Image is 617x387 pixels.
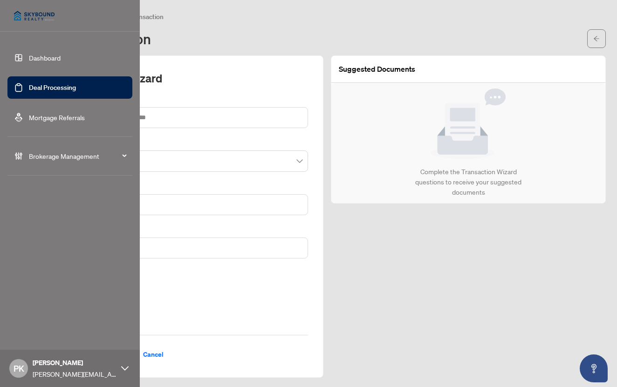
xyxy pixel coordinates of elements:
span: [PERSON_NAME] [33,358,117,368]
img: logo [7,5,61,27]
label: Exclusive [64,302,308,312]
span: PK [14,362,24,375]
button: Open asap [580,354,608,382]
label: Property Address [64,226,308,237]
article: Suggested Documents [339,63,415,75]
div: Complete the Transaction Wizard questions to receive your suggested documents [405,167,532,197]
span: Brokerage Management [29,151,126,161]
span: [PERSON_NAME][EMAIL_ADDRESS][DOMAIN_NAME] [33,369,117,379]
label: Primary Agent [64,97,308,107]
a: Dashboard [29,54,61,62]
span: Cancel [143,347,164,362]
label: MLS Number [64,183,308,193]
a: Deal Processing [29,83,76,92]
span: arrow-left [593,35,600,42]
button: Cancel [136,346,171,362]
img: Null State Icon [431,88,506,159]
span: Add Transaction [116,13,164,21]
label: Transaction Type [64,139,308,149]
label: Direct/Indirect Interest [64,270,308,280]
a: Mortgage Referrals [29,113,85,122]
